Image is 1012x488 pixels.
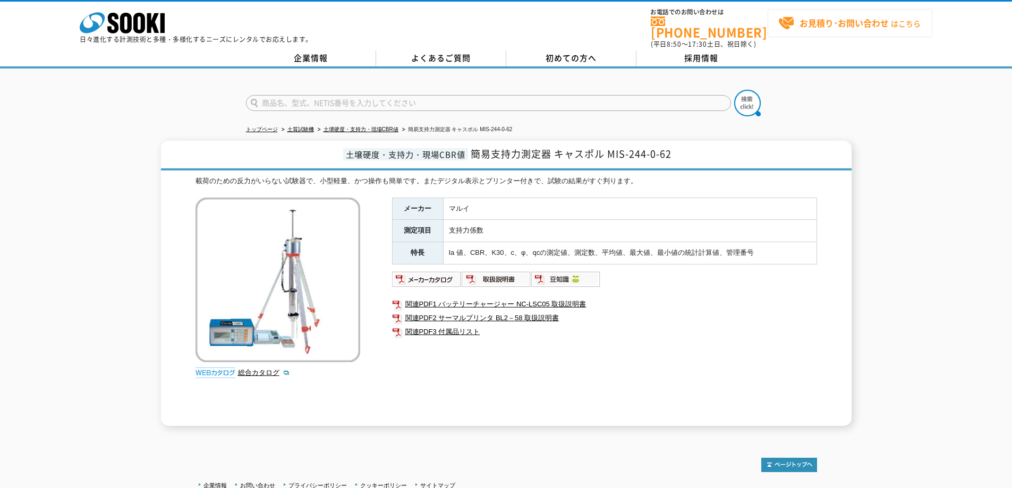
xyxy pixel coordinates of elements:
strong: お見積り･お問い合わせ [800,16,889,29]
a: トップページ [246,126,278,132]
img: webカタログ [195,367,235,378]
input: 商品名、型式、NETIS番号を入力してください [246,95,731,111]
a: 豆知識 [531,278,601,286]
td: Ia 値、CBR、K30、c、φ、qcの測定値、測定数、平均値、最大値、最小値の統計計算値、管理番号 [443,242,817,264]
p: 日々進化する計測技術と多種・多様化するニーズにレンタルでお応えします。 [80,36,312,42]
a: 土壌硬度・支持力・現場CBR値 [324,126,398,132]
img: btn_search.png [734,90,761,116]
td: マルイ [443,198,817,220]
a: 採用情報 [636,50,767,66]
span: お電話でのお問い合わせは [651,9,768,15]
span: 8:50 [667,39,682,49]
a: メーカーカタログ [392,278,462,286]
a: 初めての方へ [506,50,636,66]
li: 簡易支持力測定器 キャスポル MIS-244-0-62 [400,124,513,135]
a: お見積り･お問い合わせはこちら [768,9,932,37]
a: 総合カタログ [238,369,290,376]
td: 支持力係数 [443,220,817,242]
th: 測定項目 [392,220,443,242]
a: 取扱説明書 [462,278,531,286]
span: はこちら [778,15,921,31]
img: 取扱説明書 [462,271,531,288]
img: トップページへ [761,458,817,472]
span: (平日 ～ 土日、祝日除く) [651,39,756,49]
img: 簡易支持力測定器 キャスポル MIS-244-0-62 [195,198,360,362]
span: 土壌硬度・支持力・現場CBR値 [343,148,468,160]
img: メーカーカタログ [392,271,462,288]
a: [PHONE_NUMBER] [651,16,768,38]
a: 関連PDF2 サーマルプリンタ BL2－58 取扱説明書 [392,311,817,325]
div: 載荷のための反力がいらない試験器で、小型軽量、かつ操作も簡単です。またデジタル表示とプリンター付きで、試験の結果がすぐ判ります。 [195,176,817,187]
a: 土質試験機 [287,126,314,132]
a: 関連PDF3 付属品リスト [392,325,817,339]
a: よくあるご質問 [376,50,506,66]
img: 豆知識 [531,271,601,288]
th: メーカー [392,198,443,220]
span: 初めての方へ [546,52,597,64]
span: 簡易支持力測定器 キャスポル MIS-244-0-62 [471,147,671,161]
span: 17:30 [688,39,707,49]
a: 関連PDF1 バッテリーチャージャー NC-LSC05 取扱説明書 [392,297,817,311]
a: 企業情報 [246,50,376,66]
th: 特長 [392,242,443,264]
